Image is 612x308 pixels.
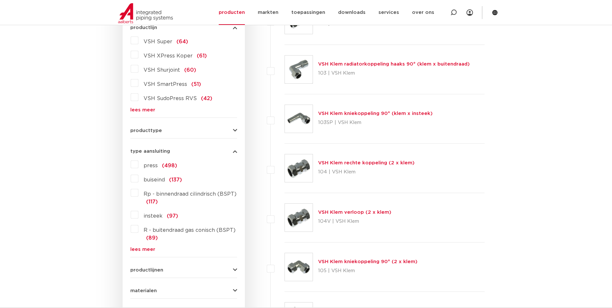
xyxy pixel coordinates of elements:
[162,163,177,168] span: (498)
[144,96,197,101] span: VSH SudoPress RVS
[144,177,165,182] span: buiseind
[144,228,236,233] span: R - buitendraad gas conisch (BSPT)
[146,199,158,204] span: (117)
[318,210,391,215] a: VSH Klem verloop (2 x klem)
[318,266,417,276] p: 105 | VSH Klem
[130,268,163,272] span: productlijnen
[144,82,187,87] span: VSH SmartPress
[144,213,163,219] span: insteek
[318,68,470,78] p: 103 | VSH Klem
[285,204,313,231] img: Thumbnail for VSH Klem verloop (2 x klem)
[184,67,196,73] span: (60)
[285,56,313,83] img: Thumbnail for VSH Klem radiatorkoppeling haaks 90° (klem x buitendraad)
[144,67,180,73] span: VSH Shurjoint
[130,108,237,112] a: lees meer
[130,288,157,293] span: materialen
[144,53,193,58] span: VSH XPress Koper
[130,268,237,272] button: productlijnen
[201,96,212,101] span: (42)
[130,25,157,30] span: productlijn
[130,288,237,293] button: materialen
[318,62,470,67] a: VSH Klem radiatorkoppeling haaks 90° (klem x buitendraad)
[167,213,178,219] span: (97)
[318,259,417,264] a: VSH Klem kniekoppeling 90° (2 x klem)
[318,160,415,165] a: VSH Klem rechte koppeling (2 x klem)
[169,177,182,182] span: (137)
[318,118,433,128] p: 103SP | VSH Klem
[318,216,391,227] p: 104V | VSH Klem
[318,111,433,116] a: VSH Klem kniekoppeling 90° (klem x insteek)
[130,149,237,154] button: type aansluiting
[144,163,158,168] span: press
[130,128,237,133] button: producttype
[285,154,313,182] img: Thumbnail for VSH Klem rechte koppeling (2 x klem)
[176,39,188,44] span: (64)
[285,253,313,281] img: Thumbnail for VSH Klem kniekoppeling 90° (2 x klem)
[285,105,313,133] img: Thumbnail for VSH Klem kniekoppeling 90° (klem x insteek)
[130,247,237,252] a: lees meer
[144,39,172,44] span: VSH Super
[318,167,415,177] p: 104 | VSH Klem
[191,82,201,87] span: (51)
[144,191,236,197] span: Rp - binnendraad cilindrisch (BSPT)
[130,149,170,154] span: type aansluiting
[467,5,473,20] div: my IPS
[197,53,207,58] span: (61)
[130,128,162,133] span: producttype
[130,25,237,30] button: productlijn
[146,235,158,241] span: (89)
